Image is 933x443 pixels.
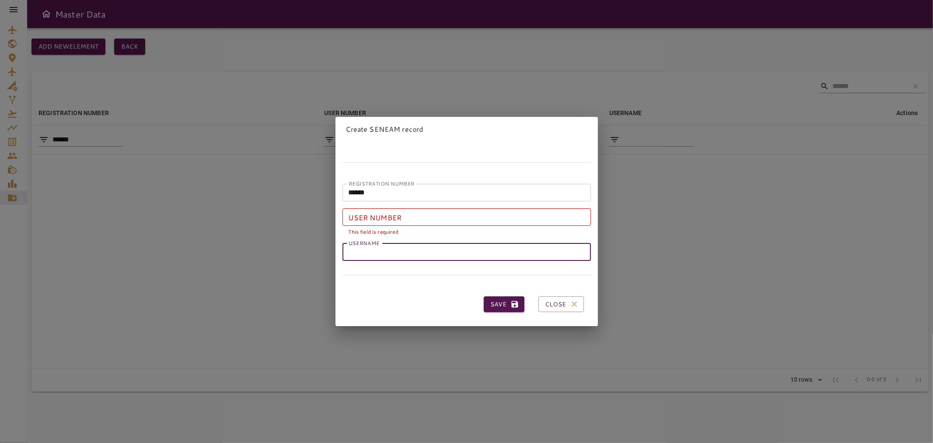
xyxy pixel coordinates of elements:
[346,124,587,134] p: Create SENEAM record
[349,180,415,187] label: REGISTRATION NUMBER
[538,296,584,313] button: Close
[349,228,585,236] p: This field is required
[484,296,524,313] button: Save
[349,239,380,247] label: USERNAME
